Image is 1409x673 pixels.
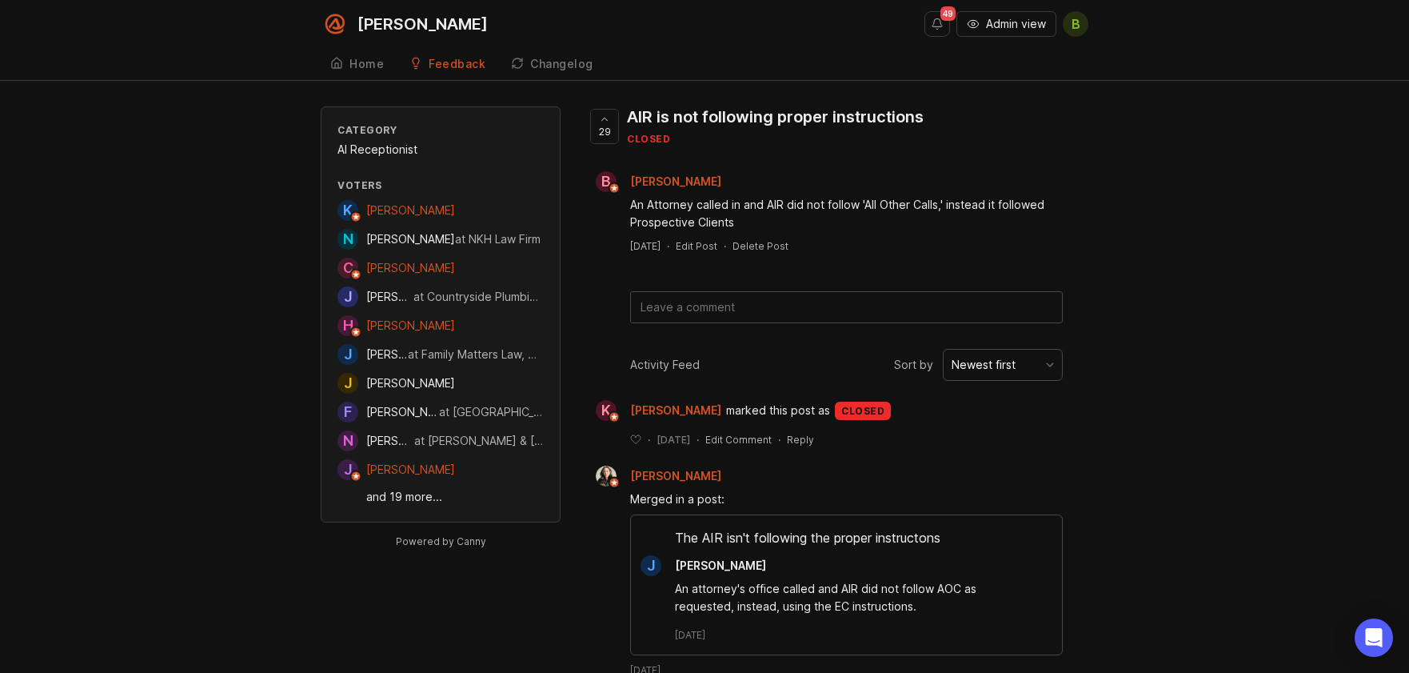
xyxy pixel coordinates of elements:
div: C [337,258,358,278]
a: and 19 more... [366,488,544,506]
div: B [596,171,617,192]
span: 29 [599,125,611,138]
img: member badge [350,269,362,281]
div: Open Intercom Messenger [1355,619,1393,657]
div: The AIR isn't following the proper instructons [631,528,1062,555]
div: · [724,239,726,253]
div: closed [627,132,924,146]
a: J[PERSON_NAME] [337,373,455,394]
span: B [1072,14,1080,34]
img: member badge [609,477,621,489]
div: J [641,555,661,576]
div: · [648,433,650,447]
span: [PERSON_NAME] [675,559,766,572]
a: K[PERSON_NAME] [337,200,455,221]
img: member badge [350,471,362,483]
span: [PERSON_NAME] [366,376,455,390]
img: member badge [609,411,621,423]
div: closed [835,402,891,420]
div: An attorney's office called and AIR did not follow AOC as requested, instead, using the EC instru... [675,580,1036,615]
button: B [1063,11,1088,37]
div: K [596,400,617,421]
a: N[PERSON_NAME]at NKH Law Firm [337,229,541,250]
div: N [337,431,358,451]
a: J[PERSON_NAME] [631,555,779,576]
a: Ysabelle Eugenio[PERSON_NAME] [586,466,734,487]
img: member badge [350,211,362,223]
button: Notifications [924,11,950,37]
span: [PERSON_NAME] [366,290,455,303]
a: [DATE] [630,239,661,253]
div: at [GEOGRAPHIC_DATA] [439,403,544,421]
a: H[PERSON_NAME] [337,315,455,336]
span: [PERSON_NAME] [366,318,455,332]
div: [PERSON_NAME] [357,16,488,32]
div: Newest first [952,356,1016,374]
div: N [337,229,358,250]
div: · [778,433,780,447]
time: [DATE] [675,628,705,642]
div: Edit Comment [705,433,772,447]
a: C[PERSON_NAME] [337,258,455,278]
span: [PERSON_NAME] [366,463,455,476]
a: J[PERSON_NAME]at Family Matters Law, A Professional Law Corporation [337,344,544,365]
time: [DATE] [630,240,661,252]
span: [PERSON_NAME] [630,402,721,419]
div: at Family Matters Law, A Professional Law Corporation [408,346,544,363]
span: marked this post as [726,402,830,419]
a: B[PERSON_NAME] [586,171,734,192]
a: Changelog [501,48,603,81]
div: at NKH Law Firm [455,230,541,248]
span: [PERSON_NAME] [630,469,721,483]
div: An Attorney called in and AIR did not follow 'All Other Calls,' instead it followed Prospective C... [630,196,1063,231]
div: Edit Post [676,239,717,253]
span: 49 [940,6,956,21]
a: F[PERSON_NAME]at [GEOGRAPHIC_DATA] [337,402,544,423]
span: [PERSON_NAME] [366,261,455,274]
button: Admin view [956,11,1056,37]
div: J [337,286,358,307]
div: Delete Post [732,239,788,253]
img: Smith.ai logo [321,10,349,38]
span: [PERSON_NAME] [366,347,455,361]
a: Home [321,48,393,81]
div: Home [349,58,384,70]
time: [DATE] [657,434,690,446]
span: Admin view [986,16,1046,32]
div: Merged in a post: [630,491,1063,508]
a: N[PERSON_NAME]at [PERSON_NAME] & [PERSON_NAME], PLLC [337,431,544,451]
div: · [667,239,669,253]
div: J [337,373,358,394]
div: Reply [787,433,814,447]
img: member badge [350,326,362,339]
div: K [337,200,358,221]
span: Sort by [894,356,933,374]
div: AIR is not following proper instructions [627,106,924,128]
span: [PERSON_NAME] [366,203,455,217]
img: Ysabelle Eugenio [596,466,617,487]
span: [PERSON_NAME] [366,232,455,246]
div: AI Receptionist [337,141,544,158]
div: · [697,433,699,447]
span: [PERSON_NAME] [366,405,455,419]
div: Feedback [429,58,485,70]
div: J [337,459,358,480]
div: Category [337,123,544,137]
a: J[PERSON_NAME] [337,459,455,480]
div: Changelog [530,58,593,70]
div: at Countryside Plumbing Sewer and Septic Inc [413,288,544,306]
a: J[PERSON_NAME]at Countryside Plumbing Sewer and Septic Inc [337,286,544,307]
a: K[PERSON_NAME] [586,400,726,421]
div: at [PERSON_NAME] & [PERSON_NAME], PLLC [414,432,544,450]
a: Feedback [400,48,495,81]
a: Powered by Canny [393,532,489,551]
div: Voters [337,178,544,192]
div: H [337,315,358,336]
span: [PERSON_NAME] [366,434,455,447]
div: J [337,344,358,365]
img: member badge [609,182,621,194]
div: F [337,402,358,423]
span: [PERSON_NAME] [630,174,721,188]
div: Activity Feed [630,356,700,374]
